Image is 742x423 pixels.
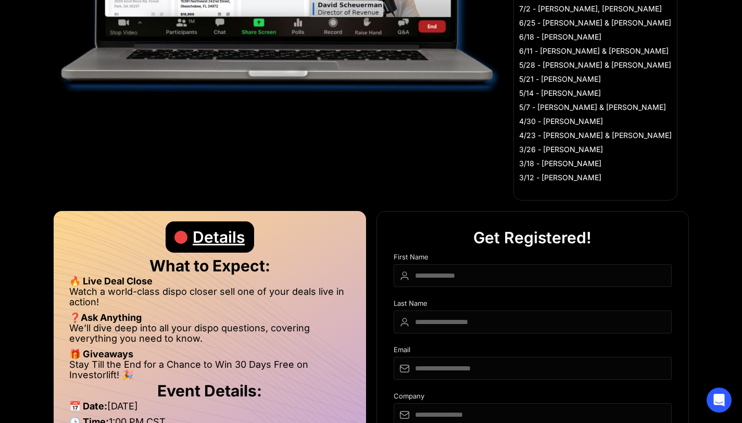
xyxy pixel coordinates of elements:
[394,346,672,357] div: Email
[69,276,153,287] strong: 🔥 Live Deal Close
[193,221,245,253] div: Details
[394,300,672,310] div: Last Name
[707,388,732,413] div: Open Intercom Messenger
[69,287,350,313] li: Watch a world-class dispo closer sell one of your deals live in action!
[69,323,350,349] li: We’ll dive deep into all your dispo questions, covering everything you need to know.
[394,392,672,403] div: Company
[394,253,672,264] div: First Name
[149,256,270,275] strong: What to Expect:
[473,222,592,253] div: Get Registered!
[69,359,350,380] li: Stay Till the End for a Chance to Win 30 Days Free on Investorlift! 🎉
[69,312,142,323] strong: ❓Ask Anything
[69,401,350,417] li: [DATE]
[69,401,107,412] strong: 📅 Date:
[157,381,262,400] strong: Event Details:
[69,349,133,359] strong: 🎁 Giveaways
